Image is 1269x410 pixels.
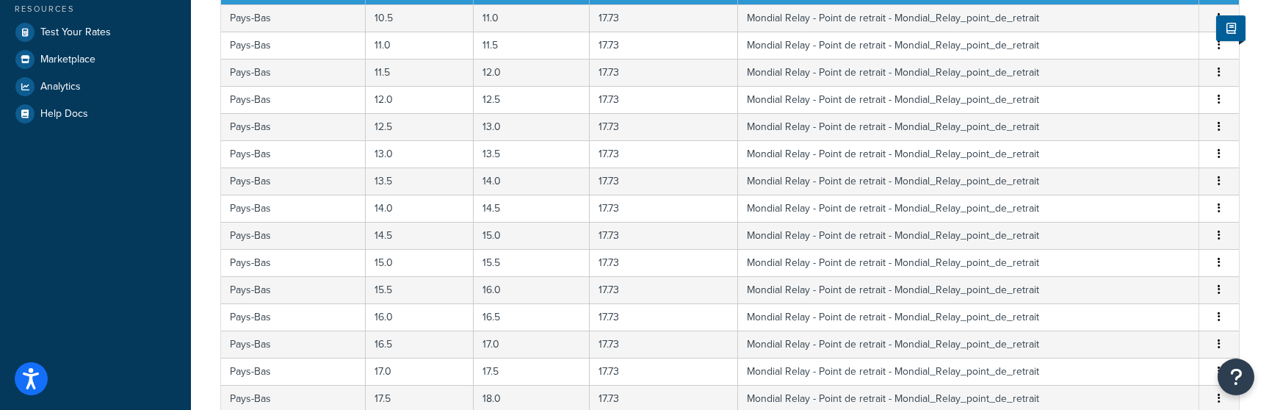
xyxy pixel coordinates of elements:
td: 17.73 [590,168,738,195]
td: 11.5 [474,32,589,59]
td: 17.73 [590,303,738,331]
td: 16.0 [474,276,589,303]
td: 12.0 [474,59,589,86]
td: Pays-Bas [221,59,366,86]
td: 12.5 [366,113,474,140]
td: Mondial Relay - Point de retrait - Mondial_Relay_point_de_retrait [738,331,1199,358]
td: Mondial Relay - Point de retrait - Mondial_Relay_point_de_retrait [738,303,1199,331]
td: Mondial Relay - Point de retrait - Mondial_Relay_point_de_retrait [738,276,1199,303]
td: Mondial Relay - Point de retrait - Mondial_Relay_point_de_retrait [738,32,1199,59]
td: Pays-Bas [221,86,366,113]
span: Analytics [40,81,81,93]
a: Test Your Rates [11,19,180,46]
td: Pays-Bas [221,276,366,303]
td: 11.0 [474,4,589,32]
td: 17.73 [590,59,738,86]
td: Pays-Bas [221,140,366,168]
td: 10.5 [366,4,474,32]
td: Mondial Relay - Point de retrait - Mondial_Relay_point_de_retrait [738,358,1199,385]
td: 14.0 [474,168,589,195]
td: 11.5 [366,59,474,86]
td: 17.73 [590,358,738,385]
div: Resources [11,3,180,15]
td: 17.73 [590,331,738,358]
td: Mondial Relay - Point de retrait - Mondial_Relay_point_de_retrait [738,195,1199,222]
td: Pays-Bas [221,358,366,385]
td: Pays-Bas [221,249,366,276]
span: Marketplace [40,54,95,66]
td: Mondial Relay - Point de retrait - Mondial_Relay_point_de_retrait [738,113,1199,140]
td: 13.0 [366,140,474,168]
td: Pays-Bas [221,222,366,249]
td: 17.73 [590,4,738,32]
td: 16.0 [366,303,474,331]
td: Mondial Relay - Point de retrait - Mondial_Relay_point_de_retrait [738,86,1199,113]
td: Pays-Bas [221,195,366,222]
td: 17.73 [590,222,738,249]
td: 16.5 [474,303,589,331]
td: 16.5 [366,331,474,358]
td: 17.0 [366,358,474,385]
td: 17.73 [590,195,738,222]
td: 17.73 [590,32,738,59]
td: Mondial Relay - Point de retrait - Mondial_Relay_point_de_retrait [738,140,1199,168]
td: 17.73 [590,276,738,303]
td: Pays-Bas [221,113,366,140]
td: Pays-Bas [221,303,366,331]
td: 15.0 [366,249,474,276]
td: Mondial Relay - Point de retrait - Mondial_Relay_point_de_retrait [738,59,1199,86]
a: Marketplace [11,46,180,73]
td: 15.0 [474,222,589,249]
td: Pays-Bas [221,32,366,59]
td: Mondial Relay - Point de retrait - Mondial_Relay_point_de_retrait [738,222,1199,249]
td: 15.5 [474,249,589,276]
td: Mondial Relay - Point de retrait - Mondial_Relay_point_de_retrait [738,249,1199,276]
td: 17.73 [590,249,738,276]
td: Mondial Relay - Point de retrait - Mondial_Relay_point_de_retrait [738,4,1199,32]
td: Mondial Relay - Point de retrait - Mondial_Relay_point_de_retrait [738,168,1199,195]
a: Analytics [11,73,180,100]
span: Help Docs [40,108,88,121]
td: 17.73 [590,86,738,113]
td: Pays-Bas [221,4,366,32]
td: 17.5 [474,358,589,385]
a: Help Docs [11,101,180,127]
td: Pays-Bas [221,331,366,358]
td: 14.5 [366,222,474,249]
td: 14.5 [474,195,589,222]
td: 12.5 [474,86,589,113]
td: 13.5 [474,140,589,168]
td: 13.0 [474,113,589,140]
span: Test Your Rates [40,26,111,39]
td: 15.5 [366,276,474,303]
td: Pays-Bas [221,168,366,195]
td: 14.0 [366,195,474,222]
td: 17.73 [590,140,738,168]
td: 11.0 [366,32,474,59]
td: 13.5 [366,168,474,195]
button: Open Resource Center [1218,359,1254,395]
td: 12.0 [366,86,474,113]
td: 17.0 [474,331,589,358]
button: Show Help Docs [1216,15,1245,41]
td: 17.73 [590,113,738,140]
